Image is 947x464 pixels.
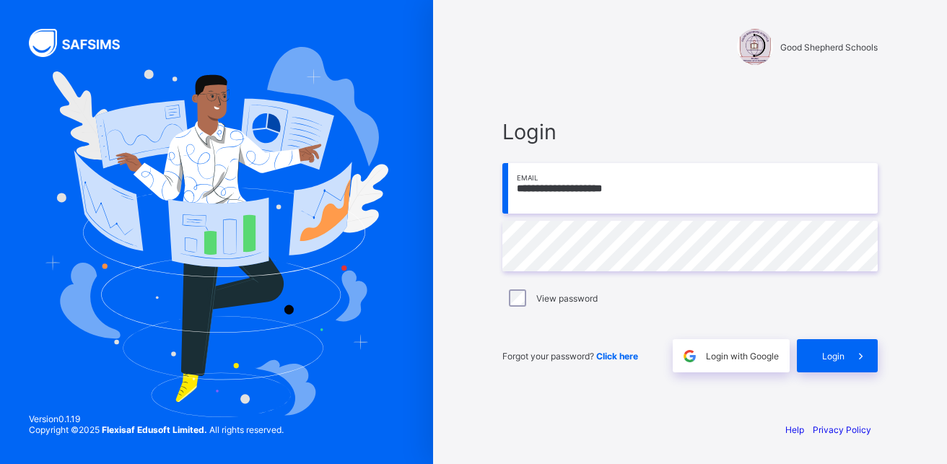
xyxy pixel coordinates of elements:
span: Version 0.1.19 [29,413,284,424]
a: Click here [596,351,638,362]
span: Login [502,119,878,144]
img: google.396cfc9801f0270233282035f929180a.svg [681,348,698,364]
a: Privacy Policy [813,424,871,435]
img: Hero Image [45,47,388,416]
span: Login [822,351,845,362]
img: SAFSIMS Logo [29,29,137,57]
span: Login with Google [706,351,779,362]
label: View password [536,293,598,304]
strong: Flexisaf Edusoft Limited. [102,424,207,435]
span: Copyright © 2025 All rights reserved. [29,424,284,435]
span: Good Shepherd Schools [780,42,878,53]
a: Help [785,424,804,435]
span: Forgot your password? [502,351,638,362]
